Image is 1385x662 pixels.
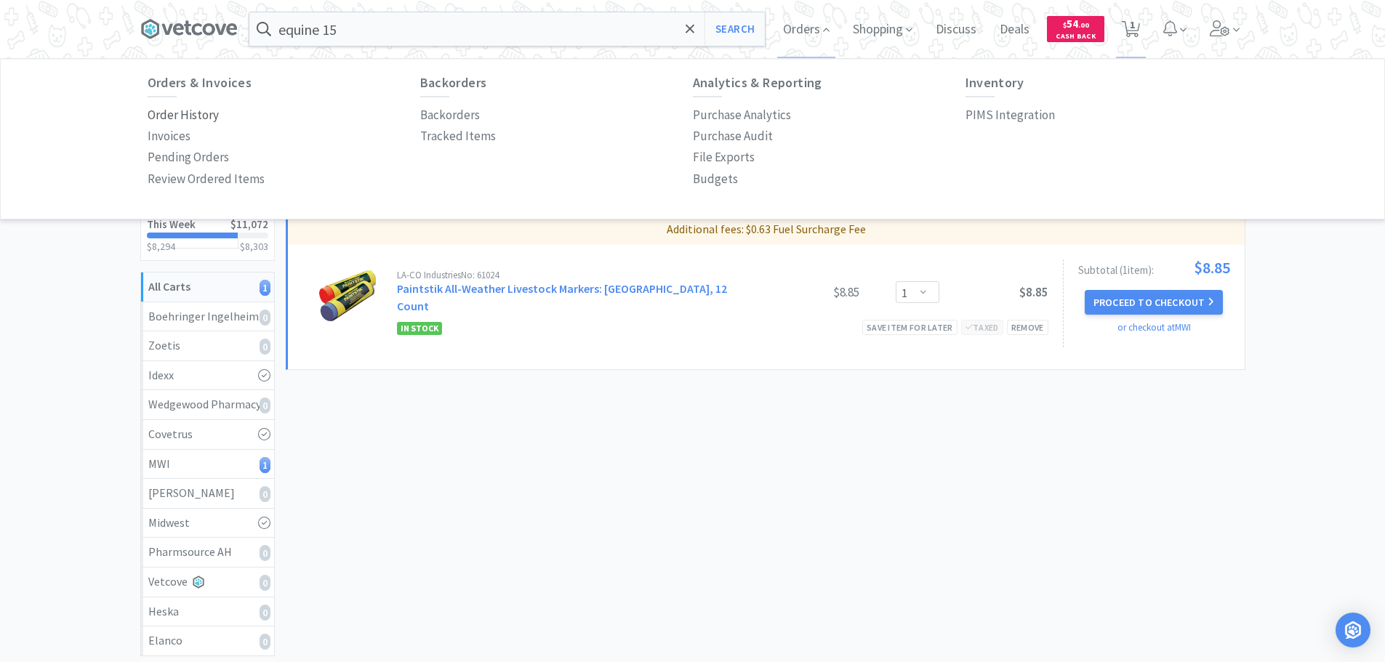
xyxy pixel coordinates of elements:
a: Heska0 [141,597,274,627]
div: Boehringer Ingelheim [148,307,267,326]
span: 8,303 [245,240,268,253]
a: Discuss [930,23,982,36]
div: Wedgewood Pharmacy [148,395,267,414]
a: File Exports [693,147,755,168]
a: Covetrus [141,420,274,450]
button: Proceed to Checkout [1085,290,1223,315]
h6: Inventory [966,76,1238,90]
div: Remove [1007,320,1048,335]
a: Boehringer Ingelheim0 [141,302,274,332]
i: 0 [260,310,270,326]
h6: Analytics & Reporting [693,76,966,90]
span: $8.85 [1019,284,1048,300]
a: Review Ordered Items [148,169,265,190]
a: Vetcove0 [141,568,274,597]
a: 1 [1116,25,1146,38]
a: Purchase Analytics [693,105,791,126]
a: Invoices [148,126,190,147]
p: Tracked Items [420,126,496,146]
p: File Exports [693,148,755,167]
a: Midwest [141,509,274,538]
a: Purchase Audit [693,126,773,147]
span: $11,072 [230,217,268,231]
span: $ [1063,20,1067,30]
span: 54 [1063,17,1089,31]
div: Open Intercom Messenger [1336,613,1370,647]
i: 0 [260,486,270,502]
div: Idexx [148,366,267,385]
i: 0 [260,605,270,621]
i: 0 [260,634,270,650]
div: Heska [148,602,267,621]
p: Budgets [693,169,738,189]
i: 0 [260,545,270,561]
a: or checkout at MWI [1117,321,1191,334]
div: Pharmsource AH [148,543,267,562]
div: Zoetis [148,336,267,355]
i: 0 [260,575,270,591]
div: Covetrus [148,425,267,444]
div: Save item for later [862,320,958,335]
button: Search [704,12,765,46]
span: . 00 [1078,20,1089,30]
a: Deals [994,23,1035,36]
span: In Stock [397,322,442,335]
img: 67102f86c2a14df4b15be29e0c015346_463.png [319,270,376,321]
h6: Orders & Invoices [148,76,420,90]
h3: $ [240,241,268,251]
p: PIMS Integration [966,105,1055,125]
strong: All Carts [148,279,190,294]
div: Elanco [148,631,267,650]
a: This Week$11,072$8,294$8,303 [141,210,274,260]
div: LA-CO Industries No: 61024 [397,270,750,280]
div: MWI [148,455,267,474]
a: MWI1 [141,450,274,480]
span: $8.85 [1194,259,1230,275]
span: $8,294 [147,240,175,253]
i: 1 [260,457,270,473]
span: Cash Back [1056,33,1096,42]
div: Vetcove [148,573,267,592]
p: Purchase Analytics [693,105,791,125]
h2: This Week [147,219,196,230]
span: Taxed [966,322,999,333]
i: 0 [260,339,270,355]
a: Idexx [141,361,274,391]
div: [PERSON_NAME] [148,484,267,503]
a: Paintstik All-Weather Livestock Markers: [GEOGRAPHIC_DATA], 12 Count [397,281,727,313]
a: $54.00Cash Back [1047,9,1104,49]
p: Order History [148,105,219,125]
a: Backorders [420,105,480,126]
p: Additional fees: $0.63 Fuel Surcharge Fee [294,220,1239,239]
a: Wedgewood Pharmacy0 [141,390,274,420]
div: $8.85 [750,283,859,301]
input: Search by item, sku, manufacturer, ingredient, size... [249,12,765,46]
a: Zoetis0 [141,331,274,361]
a: Pharmsource AH0 [141,538,274,568]
a: All Carts1 [141,273,274,302]
i: 1 [260,280,270,296]
a: Pending Orders [148,147,229,168]
p: Backorders [420,105,480,125]
div: Subtotal ( 1 item ): [1078,259,1230,275]
p: Pending Orders [148,148,229,167]
a: [PERSON_NAME]0 [141,479,274,509]
a: Tracked Items [420,126,496,147]
p: Review Ordered Items [148,169,265,189]
p: Invoices [148,126,190,146]
a: PIMS Integration [966,105,1055,126]
h6: Backorders [420,76,693,90]
a: Order History [148,105,219,126]
a: Elanco0 [141,626,274,655]
i: 0 [260,397,270,413]
div: Midwest [148,514,267,533]
p: Purchase Audit [693,126,773,146]
a: Budgets [693,169,738,190]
